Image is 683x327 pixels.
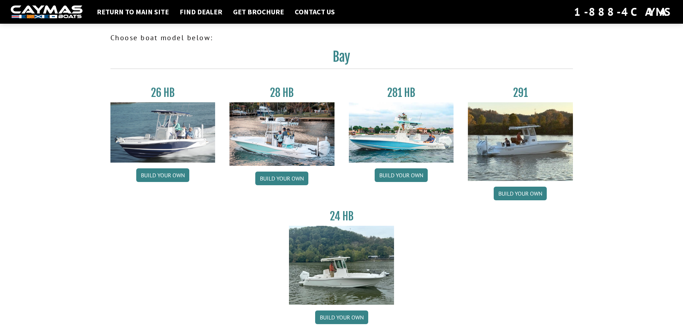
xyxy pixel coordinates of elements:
img: white-logo-c9c8dbefe5ff5ceceb0f0178aa75bf4bb51f6bca0971e226c86eb53dfe498488.png [11,5,82,19]
a: Return to main site [93,7,172,17]
a: Contact Us [291,7,338,17]
img: 291_Thumbnail.jpg [468,102,573,181]
div: 1-888-4CAYMAS [574,4,672,20]
a: Get Brochure [229,7,288,17]
h3: 28 HB [229,86,335,99]
img: 26_new_photo_resized.jpg [110,102,215,163]
a: Build your own [255,172,308,185]
a: Build your own [315,310,368,324]
a: Build your own [136,168,189,182]
a: Build your own [375,168,428,182]
a: Build your own [494,187,547,200]
h3: 26 HB [110,86,215,99]
img: 28_hb_thumbnail_for_caymas_connect.jpg [229,102,335,166]
img: 28-hb-twin.jpg [349,102,454,163]
h3: 24 HB [289,210,394,223]
a: Find Dealer [176,7,226,17]
p: Choose boat model below: [110,32,573,43]
img: 24_HB_thumbnail.jpg [289,226,394,304]
h2: Bay [110,49,573,69]
h3: 281 HB [349,86,454,99]
h3: 291 [468,86,573,99]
